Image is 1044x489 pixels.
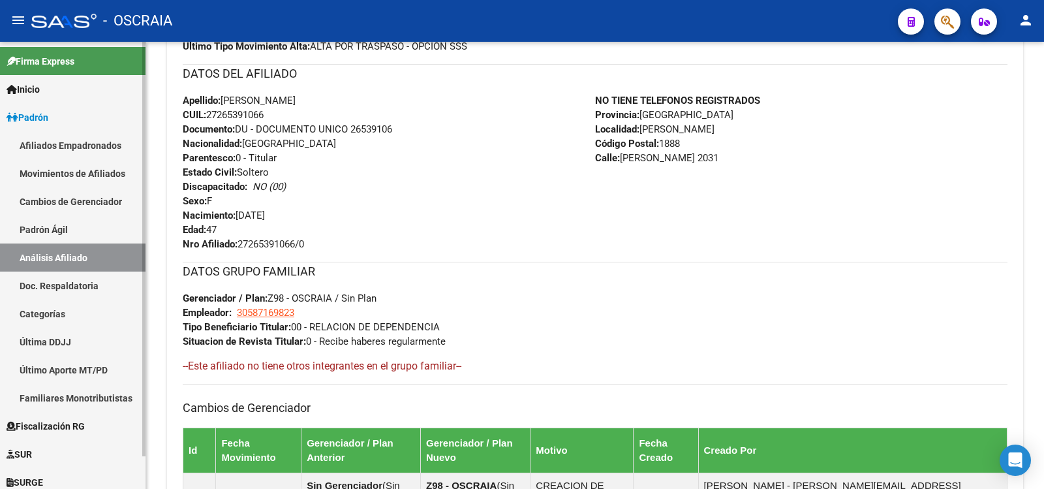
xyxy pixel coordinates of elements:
strong: Documento: [183,123,235,135]
strong: Discapacitado: [183,181,247,193]
th: Gerenciador / Plan Nuevo [421,428,530,473]
th: Fecha Movimiento [216,428,301,473]
span: 00 - RELACION DE DEPENDENCIA [183,321,440,333]
span: DU - DOCUMENTO UNICO 26539106 [183,123,392,135]
th: Fecha Creado [634,428,698,473]
strong: Estado Civil: [183,166,237,178]
strong: Localidad: [595,123,639,135]
i: NO (00) [253,181,286,193]
h4: --Este afiliado no tiene otros integrantes en el grupo familiar-- [183,359,1007,373]
strong: Gerenciador / Plan: [183,292,268,304]
th: Gerenciador / Plan Anterior [301,428,421,473]
span: 30587169823 [237,307,294,319]
span: F [183,195,212,207]
strong: Sexo: [183,195,207,207]
span: Firma Express [7,54,74,69]
strong: Nacimiento: [183,210,236,221]
mat-icon: person [1018,12,1034,28]
span: Padrón [7,110,48,125]
strong: Tipo Beneficiario Titular: [183,321,291,333]
strong: Código Postal: [595,138,659,150]
strong: Parentesco: [183,152,236,164]
strong: Calle: [595,152,620,164]
strong: Empleador: [183,307,232,319]
th: Id [183,428,216,473]
span: Z98 - OSCRAIA / Sin Plan [183,292,376,304]
span: [PERSON_NAME] [595,123,714,135]
span: SUR [7,447,32,462]
h3: DATOS DEL AFILIADO [183,65,1007,83]
span: [DATE] [183,210,265,221]
strong: Situacion de Revista Titular: [183,336,306,347]
th: Creado Por [698,428,1007,473]
h3: DATOS GRUPO FAMILIAR [183,262,1007,281]
span: 1888 [595,138,680,150]
strong: Provincia: [595,109,639,121]
span: Fiscalización RG [7,419,85,434]
span: [PERSON_NAME] 2031 [595,152,718,164]
th: Motivo [530,428,634,473]
strong: Ultimo Tipo Movimiento Alta: [183,40,310,52]
span: [GEOGRAPHIC_DATA] [183,138,336,150]
span: [PERSON_NAME] [183,95,296,106]
span: 27265391066 [183,109,264,121]
span: 27265391066/0 [183,238,304,250]
span: Soltero [183,166,269,178]
strong: Apellido: [183,95,221,106]
mat-icon: menu [10,12,26,28]
strong: Edad: [183,224,206,236]
h3: Cambios de Gerenciador [183,399,1007,417]
span: - OSCRAIA [103,7,172,35]
strong: Nro Afiliado: [183,238,238,250]
span: 47 [183,224,217,236]
strong: Nacionalidad: [183,138,242,150]
span: ALTA POR TRASPASO - OPCION SSS [183,40,467,52]
div: Open Intercom Messenger [1000,445,1031,476]
span: 0 - Titular [183,152,277,164]
span: 0 - Recibe haberes regularmente [183,336,446,347]
span: [GEOGRAPHIC_DATA] [595,109,733,121]
strong: CUIL: [183,109,206,121]
strong: NO TIENE TELEFONOS REGISTRADOS [595,95,760,106]
span: Inicio [7,82,40,97]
